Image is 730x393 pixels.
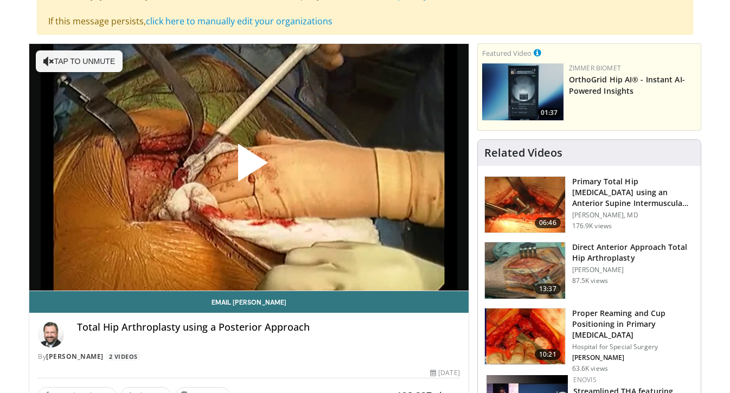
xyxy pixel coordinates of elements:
[482,63,563,120] a: 01:37
[484,146,562,159] h4: Related Videos
[77,321,460,333] h4: Total Hip Arthroplasty using a Posterior Approach
[572,211,694,220] p: [PERSON_NAME], MD
[482,48,532,58] small: Featured Video
[29,44,469,291] video-js: Video Player
[430,368,459,378] div: [DATE]
[38,352,460,362] div: By
[485,177,565,233] img: 263423_3.png.150x105_q85_crop-smart_upscale.jpg
[535,349,561,360] span: 10:21
[484,176,694,234] a: 06:46 Primary Total Hip [MEDICAL_DATA] using an Anterior Supine Intermuscula… [PERSON_NAME], MD 1...
[569,63,621,73] a: Zimmer Biomet
[573,375,597,384] a: Enovis
[46,352,104,361] a: [PERSON_NAME]
[151,114,347,220] button: Play Video
[572,276,608,285] p: 87.5K views
[572,242,694,263] h3: Direct Anterior Approach Total Hip Arthroplasty
[572,353,694,362] p: [PERSON_NAME]
[569,74,685,96] a: OrthoGrid Hip AI® - Instant AI-Powered Insights
[105,352,141,361] a: 2 Videos
[572,266,694,274] p: [PERSON_NAME]
[484,308,694,373] a: 10:21 Proper Reaming and Cup Positioning in Primary [MEDICAL_DATA] Hospital for Special Surgery [...
[535,217,561,228] span: 06:46
[484,242,694,299] a: 13:37 Direct Anterior Approach Total Hip Arthroplasty [PERSON_NAME] 87.5K views
[572,222,612,230] p: 176.9K views
[572,176,694,209] h3: Primary Total Hip [MEDICAL_DATA] using an Anterior Supine Intermuscula…
[485,242,565,299] img: 294118_0000_1.png.150x105_q85_crop-smart_upscale.jpg
[572,343,694,351] p: Hospital for Special Surgery
[485,308,565,365] img: 9ceeadf7-7a50-4be6-849f-8c42a554e74d.150x105_q85_crop-smart_upscale.jpg
[537,108,561,118] span: 01:37
[535,284,561,294] span: 13:37
[29,291,469,313] a: Email [PERSON_NAME]
[572,308,694,340] h3: Proper Reaming and Cup Positioning in Primary [MEDICAL_DATA]
[482,63,563,120] img: 51d03d7b-a4ba-45b7-9f92-2bfbd1feacc3.150x105_q85_crop-smart_upscale.jpg
[146,15,332,27] a: click here to manually edit your organizations
[38,321,64,347] img: Avatar
[36,50,123,72] button: Tap to unmute
[572,364,608,373] p: 63.6K views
